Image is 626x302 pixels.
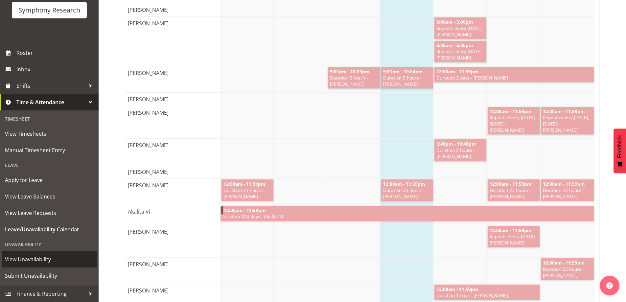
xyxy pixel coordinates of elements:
[436,75,593,81] span: Duration 2 days - [PERSON_NAME]
[2,158,97,172] div: Leave
[383,75,432,87] span: Duration 5 hours - [PERSON_NAME]
[436,292,538,298] span: Duration 1 days - [PERSON_NAME]
[489,108,532,114] span: 12:00am - 11:59pm
[2,238,97,251] div: Unavailability
[5,224,94,234] span: Leave/Unavailability Calendar
[127,287,170,294] span: [PERSON_NAME]
[2,267,97,284] a: Submit Unavailability
[542,114,593,133] span: Repeats every [DATE], [DATE] - [PERSON_NAME]
[542,260,585,266] span: 12:00am - 11:59pm
[16,48,95,58] span: Roster
[127,69,170,77] span: [PERSON_NAME]
[436,286,479,292] span: 12:00am - 11:59pm
[221,213,593,220] span: Duration 104 days - Akalita Vi
[614,128,626,173] button: Feedback - Show survey
[329,75,379,87] span: Duration 5 hours - [PERSON_NAME]
[127,260,170,268] span: [PERSON_NAME]
[436,25,485,37] span: Repeats every [DATE] - [PERSON_NAME]
[329,68,370,75] span: 5:01pm - 10:23pm
[436,141,476,147] span: 5:48pm - 10:48pm
[16,289,85,299] span: Finance & Reporting
[5,271,94,281] span: Submit Unavailability
[5,254,94,264] span: View Unavailability
[383,68,423,75] span: 5:01pm - 10:24pm
[127,19,170,27] span: [PERSON_NAME]
[127,228,170,236] span: [PERSON_NAME]
[16,81,85,91] span: Shifts
[542,266,593,278] span: Duration 23 hours - [PERSON_NAME]
[2,221,97,238] a: Leave/Unavailability Calendar
[5,129,94,139] span: View Timesheets
[5,175,94,185] span: Apply for Leave
[127,141,170,149] span: [PERSON_NAME]
[489,233,538,246] span: Repeats every [DATE] - [PERSON_NAME]
[489,227,532,233] span: 12:00am - 11:59pm
[18,5,80,15] div: Symphony Research
[127,109,170,117] span: [PERSON_NAME]
[436,68,479,75] span: 12:00am - 11:59pm
[127,6,170,14] span: [PERSON_NAME]
[127,95,170,103] span: [PERSON_NAME]
[383,181,426,187] span: 12:00am - 11:59pm
[2,172,97,188] a: Apply for Leave
[436,42,474,48] span: 8:00am - 5:00pm
[2,142,97,158] a: Manual Timesheet Entry
[223,187,272,199] span: Duration 23 hours - [PERSON_NAME]
[2,188,97,205] a: View Leave Balances
[436,48,485,61] span: Repeats every [DATE] - [PERSON_NAME]
[2,251,97,267] a: View Unavailability
[606,282,613,289] img: help-xxl-2.png
[436,19,474,25] span: 8:00am - 5:00pm
[436,147,485,159] span: Duration 5 hours - [PERSON_NAME]
[223,181,266,187] span: 12:00am - 11:59pm
[16,97,85,107] span: Time & Attendance
[2,205,97,221] a: View Leave Requests
[489,187,538,199] span: Duration 23 hours - [PERSON_NAME]
[489,181,532,187] span: 12:00am - 11:59pm
[2,112,97,126] div: Timesheet
[542,187,593,199] span: Duration 23 hours - [PERSON_NAME]
[617,135,623,158] span: Feedback
[127,208,151,216] span: Akalita Vi
[542,108,585,114] span: 12:00am - 11:59pm
[127,181,170,189] span: [PERSON_NAME]
[5,208,94,218] span: View Leave Requests
[489,114,538,133] span: Repeats every [DATE], [DATE] - [PERSON_NAME]
[223,207,266,213] span: 12:00am - 11:59pm
[383,187,432,199] span: Duration 23 hours - [PERSON_NAME]
[5,145,94,155] span: Manual Timesheet Entry
[16,64,95,74] span: Inbox
[5,192,94,201] span: View Leave Balances
[542,181,585,187] span: 12:00am - 11:59pm
[127,168,170,176] span: [PERSON_NAME]
[2,126,97,142] a: View Timesheets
